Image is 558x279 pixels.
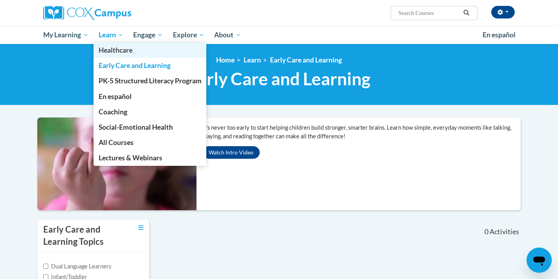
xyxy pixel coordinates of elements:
a: PK-5 Structured Literacy Program [94,73,207,88]
div: Main menu [31,26,527,44]
span: Early Care and Learning [99,61,171,70]
span: 0 [485,228,488,236]
a: Early Care and Learning [270,56,342,64]
h3: Early Care and Learning Topics [43,224,118,248]
button: Watch Intro Video [202,146,260,159]
span: Engage [133,30,163,40]
a: My Learning [38,26,94,44]
a: Social-Emotional Health [94,119,207,135]
a: Learn [244,56,261,64]
a: En español [477,27,521,43]
label: Dual Language Learners [43,262,111,271]
span: Learn [99,30,123,40]
span: Early Care and Learning [188,68,371,89]
a: Explore [168,26,209,44]
a: Home [216,56,235,64]
span: En español [483,31,516,39]
span: En español [99,92,132,101]
button: Account Settings [491,6,515,18]
span: All Courses [99,138,134,147]
iframe: Button to launch messaging window [527,248,552,273]
a: Lectures & Webinars [94,150,207,165]
a: Engage [128,26,168,44]
span: PK-5 Structured Literacy Program [99,77,202,85]
a: Learn [94,26,128,44]
input: Search Courses [398,8,461,18]
a: Early Care and Learning [94,58,207,73]
a: All Courses [94,135,207,150]
a: En español [94,89,207,104]
span: My Learning [43,30,88,40]
span: Social-Emotional Health [99,123,173,131]
a: Healthcare [94,42,207,58]
a: Coaching [94,104,207,119]
a: Cox Campus [43,6,193,20]
span: Healthcare [99,46,132,54]
input: Checkbox for Options [43,264,48,269]
span: Activities [490,228,519,236]
span: About [214,30,241,40]
button: Search [461,8,472,18]
span: Explore [173,30,204,40]
span: Lectures & Webinars [99,154,162,162]
a: Toggle collapse [138,224,143,232]
img: Cox Campus [43,6,131,20]
a: About [209,26,246,44]
p: It’s never too early to start helping children build stronger, smarter brains. Learn how simple, ... [202,123,521,141]
span: Coaching [99,108,127,116]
